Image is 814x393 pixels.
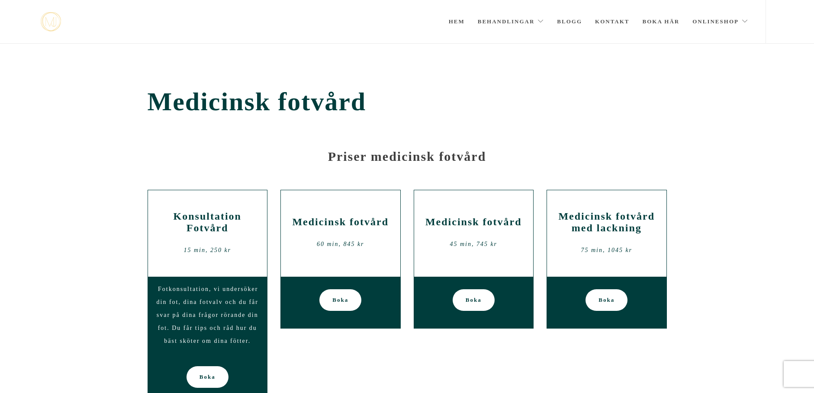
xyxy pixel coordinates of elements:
h2: Medicinsk fotvård [287,216,394,228]
h2: Medicinsk fotvård [421,216,527,228]
strong: Priser medicinsk fotvård [328,149,486,163]
span: Medicinsk fotvård [148,87,667,117]
img: mjstudio [41,12,61,32]
a: Boka [319,289,361,311]
a: mjstudio mjstudio mjstudio [41,12,61,32]
span: Boka [199,366,216,388]
span: Fotkonsultation, vi undersöker din fot, dina fotvalv och du får svar på dina frågor rörande din f... [157,286,258,344]
div: 75 min, 1045 kr [553,244,660,257]
h2: Medicinsk fotvård med lackning [553,211,660,234]
h2: Konsultation Fotvård [154,211,261,234]
div: 45 min, 745 kr [421,238,527,251]
a: Boka [453,289,495,311]
span: Boka [466,289,482,311]
span: Boka [332,289,348,311]
div: 15 min, 250 kr [154,244,261,257]
div: 60 min, 845 kr [287,238,394,251]
span: Boka [598,289,615,311]
a: Boka [187,366,228,388]
a: Boka [586,289,627,311]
